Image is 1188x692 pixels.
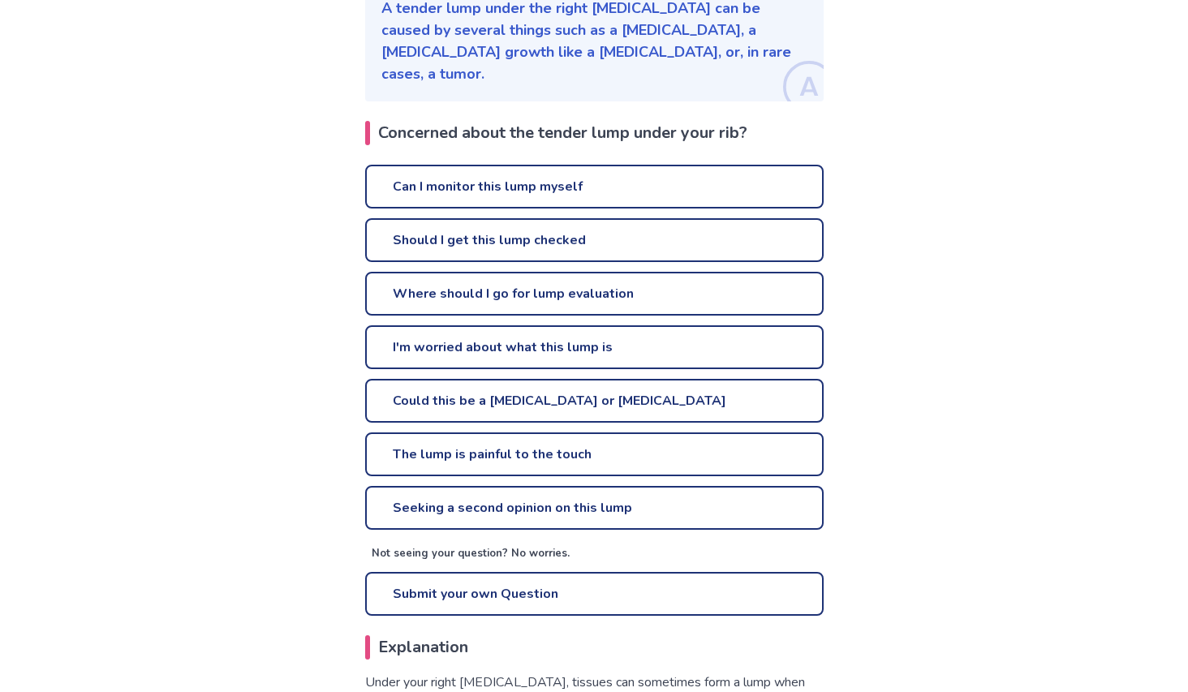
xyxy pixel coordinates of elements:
a: Should I get this lump checked [365,218,824,262]
p: Not seeing your question? No worries. [372,546,824,562]
a: The lump is painful to the touch [365,432,824,476]
a: I'm worried about what this lump is [365,325,824,369]
a: Can I monitor this lump myself [365,165,824,208]
a: Submit your own Question [365,572,824,616]
h2: Explanation [365,635,824,660]
h2: Concerned about the tender lump under your rib? [365,121,824,145]
a: Where should I go for lump evaluation [365,272,824,316]
a: Seeking a second opinion on this lump [365,486,824,530]
a: Could this be a [MEDICAL_DATA] or [MEDICAL_DATA] [365,379,824,423]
